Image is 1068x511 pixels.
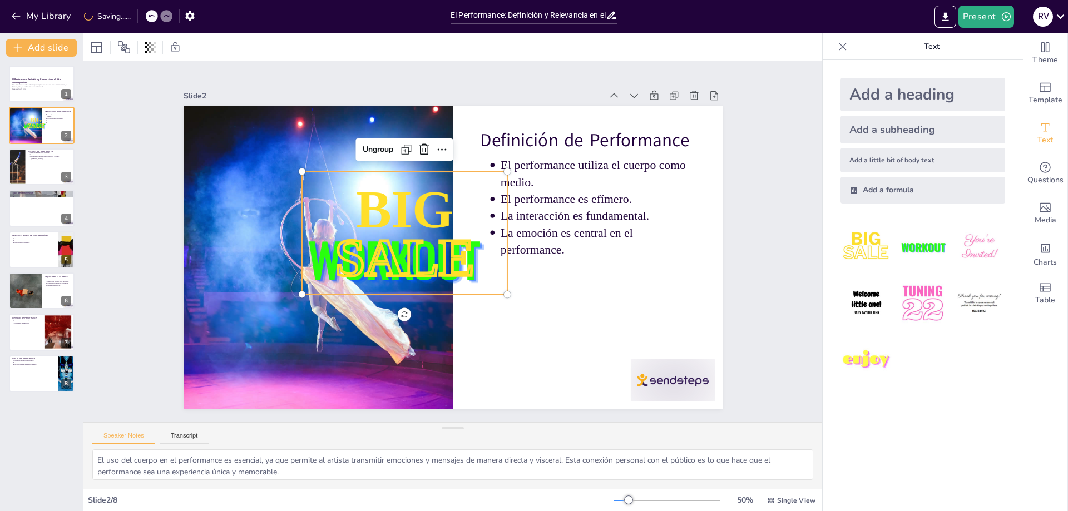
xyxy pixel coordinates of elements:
p: Emociones intensas en la audiencia. [47,280,71,282]
div: Saving...... [84,11,131,22]
span: Charts [1034,256,1057,269]
p: Generación de diálogo. [14,240,55,242]
p: Futuro del Performance [12,356,55,360]
p: Text [852,33,1012,60]
p: El performance utiliza el cuerpo como medio. [510,168,708,242]
div: Add a formula [840,177,1005,204]
div: Add images, graphics, shapes or video [1023,194,1067,234]
button: Present [958,6,1014,28]
div: Add a little bit of body text [840,148,1005,172]
img: 2.jpeg [897,221,948,273]
div: Add charts and graphs [1023,234,1067,274]
img: 3.jpeg [953,221,1005,273]
strong: El Performance: Definición y Relevancia en el Arte Contemporáneo [12,78,61,85]
p: La interacción es fundamental. [503,218,697,275]
p: Conexión profunda con el mensaje. [47,282,71,285]
textarea: El uso del cuerpo en el performance es esencial, ya que permite al artista transmitir emociones y... [92,449,813,480]
p: Performance teatral y narrativo. [14,196,71,198]
button: My Library [8,7,76,25]
div: 50 % [731,495,758,505]
div: Add ready made slides [1023,73,1067,113]
img: 7.jpeg [840,334,892,386]
p: Impacto en la Audiencia [45,275,71,279]
div: 3 [9,148,75,185]
div: 2 [61,131,71,141]
div: Add text boxes [1023,113,1067,153]
button: Add slide [6,39,77,57]
p: La emoción es central en el performance. [496,235,694,308]
span: SALE [328,204,477,290]
p: Huella de artistas significativos. [14,320,42,323]
div: Add a table [1023,274,1067,314]
input: Insert title [451,7,606,23]
p: La interacción es fundamental. [47,120,71,122]
div: 6 [61,296,71,306]
p: Performance participativo. [14,198,71,200]
div: Add a heading [840,78,1005,111]
div: 4 [61,214,71,224]
p: Relevancia en el Arte Contemporáneo [12,234,55,237]
span: Theme [1032,54,1058,66]
span: Text [1037,134,1053,146]
span: Questions [1027,174,1064,186]
div: 8 [61,379,71,389]
p: Esta presentación explora el concepto de performance en el arte contemporáneo, su historia, tipos... [12,84,71,88]
div: Slide 2 / 8 [88,495,614,505]
p: Definición de Performance [45,110,71,113]
button: R V [1033,6,1053,28]
p: Influencia de artistas como [PERSON_NAME] y [PERSON_NAME]. [31,156,71,160]
div: 4 [9,190,75,226]
p: Abordaje de temas críticos. [14,237,55,240]
span: Template [1029,94,1062,106]
img: 6.jpeg [953,277,1005,329]
div: Change the overall theme [1023,33,1067,73]
p: Raíces en tradiciones artísticas. [31,151,71,153]
img: 1.jpeg [840,221,892,273]
span: Table [1035,294,1055,306]
p: El performance es efímero. [47,117,71,120]
div: Slide 2 [219,38,630,135]
p: Clasificación de tipos de performance. [14,194,71,196]
p: Herramienta de reflexión. [14,241,55,244]
button: Transcript [160,432,209,444]
div: 3 [61,172,71,182]
p: Experiencia vivencial. [47,284,71,286]
div: 7 [9,314,75,350]
p: Adaptación a un mundo en cambio. [14,361,55,364]
span: BIG [30,116,42,123]
p: El performance utiliza el cuerpo como medio. [47,113,71,117]
p: Consolidación en los años 60. [31,153,71,156]
p: Tipos de Performance [12,191,71,195]
img: 5.jpeg [897,277,948,329]
div: 1 [61,89,71,99]
span: BIG [358,161,466,239]
span: Position [117,41,131,54]
span: Single View [777,496,815,505]
div: 7 [61,338,71,348]
div: 6 [9,272,75,309]
p: Incorporación de elementos digitales. [14,363,55,365]
div: Add a subheading [840,116,1005,143]
p: Diversidad de temáticas. [14,322,42,324]
img: 4.jpeg [840,277,892,329]
div: 2 [9,107,75,143]
p: Ejemplos de Performance [12,316,42,320]
p: Promesas de nuevas tecnologías. [14,359,55,361]
span: SALE [27,122,44,129]
div: 8 [9,355,75,392]
button: Speaker Notes [92,432,155,444]
p: La emoción es central en el performance. [47,121,71,125]
p: Generated with [URL] [12,88,71,90]
p: El performance es efímero. [506,202,700,259]
p: Innovación en el uso del cuerpo. [14,324,42,326]
div: Ungroup [378,123,420,148]
div: R V [1033,7,1053,27]
p: Historia del Performance [28,150,71,153]
button: Export to PowerPoint [934,6,956,28]
div: Layout [88,38,106,56]
p: Definición de Performance [498,136,714,205]
div: 1 [9,66,75,102]
div: Get real-time input from your audience [1023,153,1067,194]
div: 5 [9,231,75,268]
div: 5 [61,255,71,265]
